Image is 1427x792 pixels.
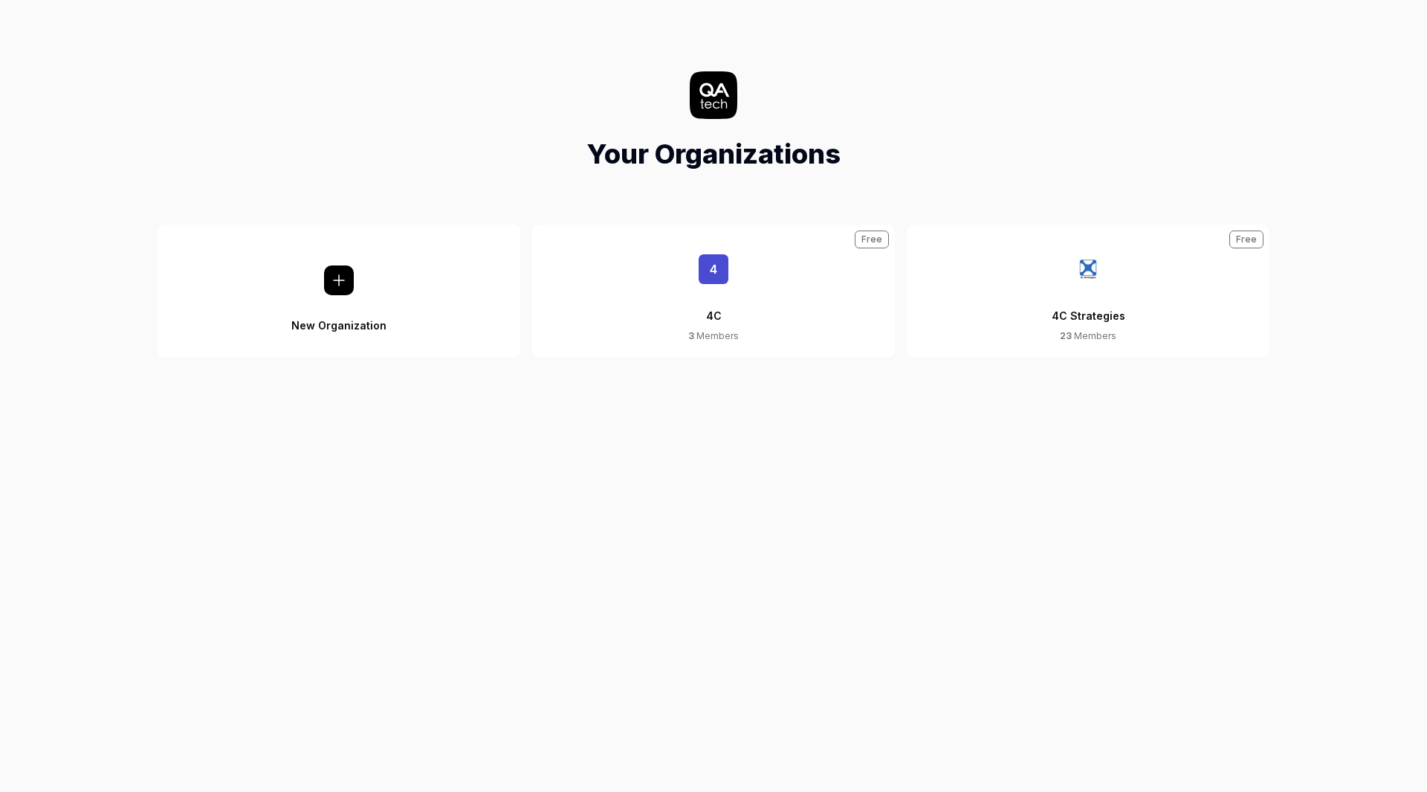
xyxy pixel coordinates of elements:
[158,225,520,358] button: New Organization
[291,295,386,332] div: New Organization
[1073,254,1103,284] img: 4C Strategies Logo
[688,330,694,341] span: 3
[1060,329,1116,343] div: Members
[688,329,739,343] div: Members
[907,225,1269,358] a: 4C Strategies Logo4C Strategies23 MembersFree
[1229,231,1263,248] div: Free
[907,225,1269,358] button: 4C Strategies23 MembersFree
[586,134,841,174] h1: Your Organizations
[706,284,722,329] div: 4C
[855,231,889,248] div: Free
[1060,330,1072,341] span: 23
[532,225,895,358] button: 44C3 MembersFree
[699,254,728,284] span: 4
[1052,284,1125,329] div: 4C Strategies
